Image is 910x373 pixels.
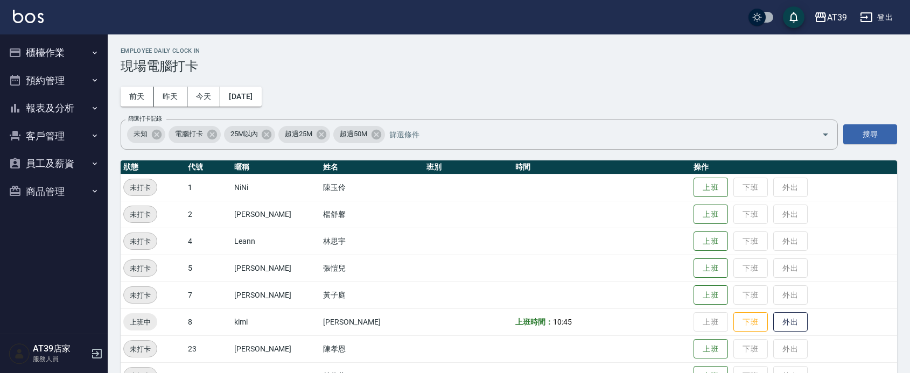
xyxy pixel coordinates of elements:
button: 昨天 [154,87,187,107]
h3: 現場電腦打卡 [121,59,897,74]
td: Leann [232,228,320,255]
button: 上班 [694,339,728,359]
td: 楊舒馨 [320,201,424,228]
td: 1 [185,174,232,201]
button: 櫃檯作業 [4,39,103,67]
td: 8 [185,308,232,335]
span: 超過25M [278,129,319,139]
span: 超過50M [333,129,374,139]
td: 23 [185,335,232,362]
div: 25M以內 [224,126,276,143]
td: [PERSON_NAME] [232,335,320,362]
th: 姓名 [320,160,424,174]
span: 上班中 [123,316,157,328]
div: AT39 [827,11,847,24]
button: Open [817,126,834,143]
button: 上班 [694,231,728,251]
label: 篩選打卡記錄 [128,115,162,123]
button: 今天 [187,87,221,107]
p: 服務人員 [33,354,88,364]
button: 員工及薪資 [4,150,103,178]
h5: AT39店家 [33,343,88,354]
input: 篩選條件 [387,125,803,144]
button: 下班 [733,312,768,332]
button: 搜尋 [843,124,897,144]
button: 上班 [694,285,728,305]
b: 上班時間： [515,318,553,326]
button: 上班 [694,258,728,278]
img: Logo [13,10,44,23]
td: 4 [185,228,232,255]
td: 陳玉伶 [320,174,424,201]
button: 外出 [773,312,808,332]
button: 上班 [694,178,728,198]
button: 上班 [694,205,728,224]
th: 操作 [691,160,897,174]
button: 報表及分析 [4,94,103,122]
span: 25M以內 [224,129,264,139]
button: AT39 [810,6,851,29]
th: 班別 [424,160,513,174]
td: NiNi [232,174,320,201]
td: kimi [232,308,320,335]
th: 暱稱 [232,160,320,174]
button: 前天 [121,87,154,107]
h2: Employee Daily Clock In [121,47,897,54]
div: 電腦打卡 [169,126,221,143]
span: 未打卡 [124,182,157,193]
td: [PERSON_NAME] [232,201,320,228]
td: 林思宇 [320,228,424,255]
th: 狀態 [121,160,185,174]
td: 張愷兒 [320,255,424,281]
span: 電腦打卡 [169,129,209,139]
td: 7 [185,281,232,308]
button: save [783,6,804,28]
button: 客戶管理 [4,122,103,150]
button: 商品管理 [4,178,103,206]
img: Person [9,343,30,364]
td: [PERSON_NAME] [232,255,320,281]
div: 未知 [127,126,165,143]
span: 未打卡 [124,236,157,247]
td: [PERSON_NAME] [320,308,424,335]
span: 未打卡 [124,343,157,355]
button: 預約管理 [4,67,103,95]
td: 黃子庭 [320,281,424,308]
span: 未打卡 [124,263,157,274]
div: 超過25M [278,126,330,143]
span: 未打卡 [124,209,157,220]
td: 2 [185,201,232,228]
th: 代號 [185,160,232,174]
th: 時間 [513,160,690,174]
span: 10:45 [553,318,572,326]
td: 陳孝恩 [320,335,424,362]
span: 未打卡 [124,290,157,301]
button: [DATE] [220,87,261,107]
td: 5 [185,255,232,281]
button: 登出 [856,8,897,27]
div: 超過50M [333,126,385,143]
span: 未知 [127,129,154,139]
td: [PERSON_NAME] [232,281,320,308]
